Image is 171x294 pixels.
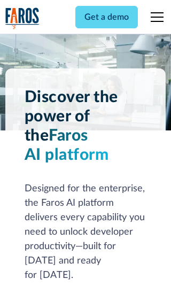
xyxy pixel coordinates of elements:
div: menu [144,4,166,30]
a: home [5,7,40,29]
h1: Discover the power of the [25,88,147,165]
a: Get a demo [75,6,138,28]
span: Faros AI platform [25,128,109,163]
img: Logo of the analytics and reporting company Faros. [5,7,40,29]
div: Designed for the enterprise, the Faros AI platform delivers every capability you need to unlock d... [25,182,147,283]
